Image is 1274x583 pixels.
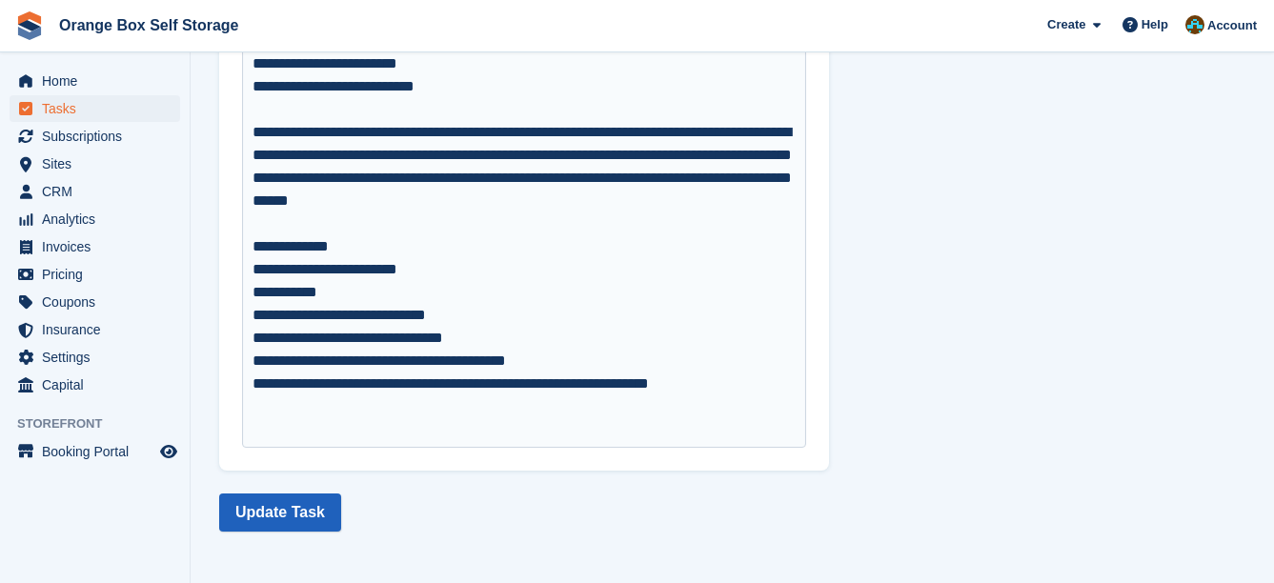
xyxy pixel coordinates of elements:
[10,206,180,232] a: menu
[1142,15,1168,34] span: Help
[17,414,190,433] span: Storefront
[42,151,156,177] span: Sites
[10,151,180,177] a: menu
[42,344,156,371] span: Settings
[42,316,156,343] span: Insurance
[10,68,180,94] a: menu
[42,438,156,465] span: Booking Portal
[10,289,180,315] a: menu
[10,123,180,150] a: menu
[1047,15,1085,34] span: Create
[157,440,180,463] a: Preview store
[42,261,156,288] span: Pricing
[42,123,156,150] span: Subscriptions
[10,372,180,398] a: menu
[51,10,247,41] a: Orange Box Self Storage
[42,289,156,315] span: Coupons
[10,261,180,288] a: menu
[1207,16,1257,35] span: Account
[10,233,180,260] a: menu
[219,493,341,532] button: Update Task
[42,95,156,122] span: Tasks
[10,316,180,343] a: menu
[42,372,156,398] span: Capital
[10,95,180,122] a: menu
[42,233,156,260] span: Invoices
[42,178,156,205] span: CRM
[42,68,156,94] span: Home
[10,344,180,371] a: menu
[10,438,180,465] a: menu
[15,11,44,40] img: stora-icon-8386f47178a22dfd0bd8f6a31ec36ba5ce8667c1dd55bd0f319d3a0aa187defe.svg
[1185,15,1204,34] img: Mike
[10,178,180,205] a: menu
[42,206,156,232] span: Analytics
